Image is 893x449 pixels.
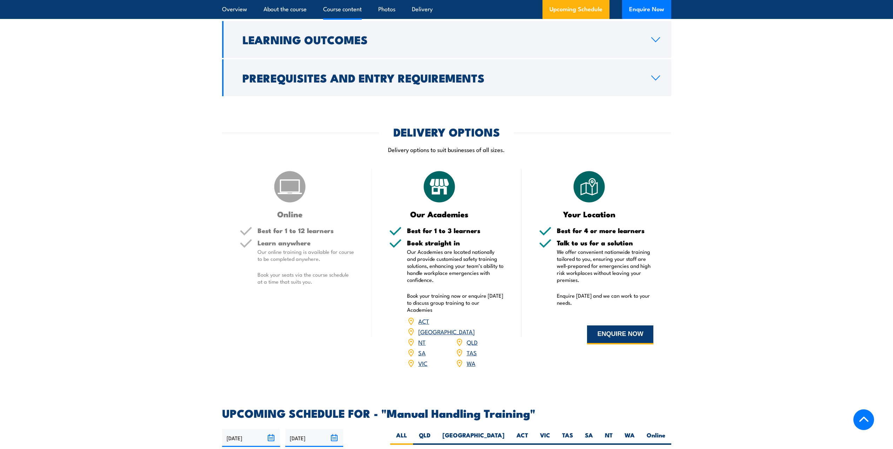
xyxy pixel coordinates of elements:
[418,317,429,325] a: ACT
[511,431,534,445] label: ACT
[222,21,671,58] a: Learning Outcomes
[436,431,511,445] label: [GEOGRAPHIC_DATA]
[539,210,640,218] h3: Your Location
[407,248,504,283] p: Our Academies are located nationally and provide customised safety training solutions, enhancing ...
[222,145,671,153] p: Delivery options to suit businesses of all sizes.
[619,431,641,445] label: WA
[242,34,640,44] h2: Learning Outcomes
[557,248,654,283] p: We offer convenient nationwide training tailored to you, ensuring your staff are well-prepared fo...
[407,239,504,246] h5: Book straight in
[258,248,354,262] p: Our online training is available for course to be completed anywhere.
[222,429,280,447] input: From date
[467,338,478,346] a: QLD
[641,431,671,445] label: Online
[222,408,671,418] h2: UPCOMING SCHEDULE FOR - "Manual Handling Training"
[534,431,556,445] label: VIC
[393,127,500,137] h2: DELIVERY OPTIONS
[599,431,619,445] label: NT
[258,227,354,234] h5: Best for 1 to 12 learners
[222,59,671,96] a: Prerequisites and Entry Requirements
[413,431,436,445] label: QLD
[240,210,340,218] h3: Online
[407,292,504,313] p: Book your training now or enquire [DATE] to discuss group training to our Academies
[579,431,599,445] label: SA
[418,348,426,357] a: SA
[467,359,475,367] a: WA
[242,73,640,82] h2: Prerequisites and Entry Requirements
[556,431,579,445] label: TAS
[557,227,654,234] h5: Best for 4 or more learners
[418,338,426,346] a: NT
[557,239,654,246] h5: Talk to us for a solution
[418,327,475,336] a: [GEOGRAPHIC_DATA]
[407,227,504,234] h5: Best for 1 to 3 learners
[390,431,413,445] label: ALL
[389,210,490,218] h3: Our Academies
[587,325,653,344] button: ENQUIRE NOW
[418,359,427,367] a: VIC
[557,292,654,306] p: Enquire [DATE] and we can work to your needs.
[467,348,477,357] a: TAS
[285,429,343,447] input: To date
[258,239,354,246] h5: Learn anywhere
[258,271,354,285] p: Book your seats via the course schedule at a time that suits you.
